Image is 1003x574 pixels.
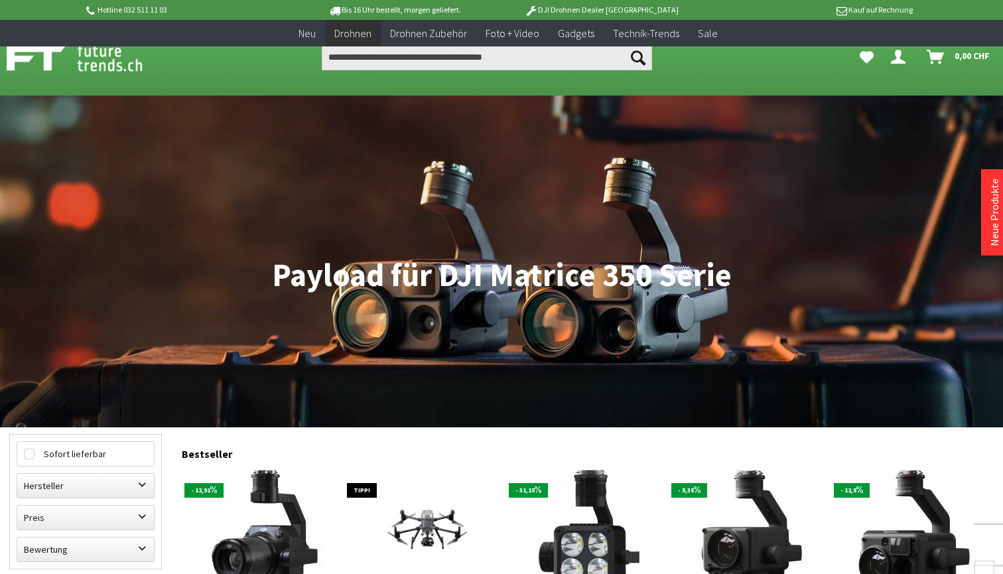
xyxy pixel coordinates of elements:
[886,44,916,70] a: Dein Konto
[381,20,476,47] a: Drohnen Zubehör
[698,27,718,40] span: Sale
[84,2,291,18] p: Hotline 032 511 11 03
[7,41,172,74] img: Shop Futuretrends - zur Startseite wechseln
[289,20,325,47] a: Neu
[988,179,1001,246] a: Neue Produkte
[689,20,727,47] a: Sale
[613,27,679,40] span: Technik-Trends
[921,44,996,70] a: Warenkorb
[498,2,705,18] p: DJI Drohnen Dealer [GEOGRAPHIC_DATA]
[853,44,880,70] a: Meine Favoriten
[17,474,154,498] label: Hersteller
[705,2,912,18] p: Kauf auf Rechnung
[17,442,154,466] label: Sofort lieferbar
[17,538,154,561] label: Bewertung
[291,2,498,18] p: Bis 16 Uhr bestellt, morgen geliefert.
[325,20,381,47] a: Drohnen
[322,44,651,70] input: Produkt, Marke, Kategorie, EAN, Artikelnummer…
[299,27,316,40] span: Neu
[549,20,604,47] a: Gadgets
[9,259,994,292] h1: Payload für DJI Matrice 350 Serie
[476,20,549,47] a: Foto + Video
[17,506,154,530] label: Preis
[486,27,539,40] span: Foto + Video
[390,27,467,40] span: Drohnen Zubehör
[604,20,689,47] a: Technik-Trends
[624,44,652,70] button: Suchen
[955,45,990,66] span: 0,00 CHF
[182,434,994,467] div: Bestseller
[334,27,371,40] span: Drohnen
[558,27,594,40] span: Gadgets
